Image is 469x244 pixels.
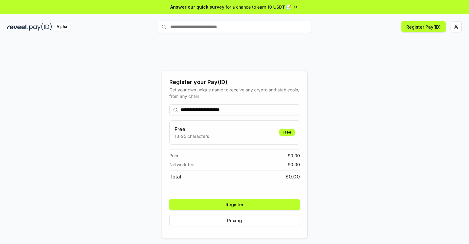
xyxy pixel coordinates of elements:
[401,21,446,32] button: Register Pay(ID)
[226,4,291,10] span: for a chance to earn 10 USDT 📝
[170,4,224,10] span: Answer our quick survey
[175,126,209,133] h3: Free
[279,129,295,136] div: Free
[169,78,300,86] div: Register your Pay(ID)
[169,215,300,226] button: Pricing
[7,23,28,31] img: reveel_dark
[53,23,70,31] div: Alpha
[175,133,209,139] p: 13-25 characters
[288,152,300,159] span: $ 0.00
[286,173,300,180] span: $ 0.00
[169,152,179,159] span: Price
[169,173,181,180] span: Total
[288,161,300,168] span: $ 0.00
[169,86,300,99] div: Get your own unique name to receive any crypto and stablecoin, from any chain
[169,161,194,168] span: Network fee
[169,199,300,210] button: Register
[29,23,52,31] img: pay_id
